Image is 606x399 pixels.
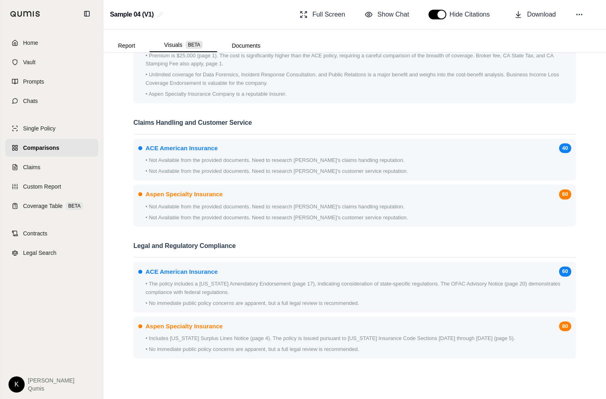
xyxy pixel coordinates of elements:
p: • Aspen Specialty Insurance Company is a reputable insurer. [146,90,571,99]
a: Coverage TableBETA [5,197,98,215]
span: Home [23,39,38,47]
p: • Not Available from the provided documents. Need to research [PERSON_NAME]'s claims handling rep... [146,203,571,211]
span: ACE American Insurance [146,267,218,277]
span: ACE American Insurance [146,143,218,153]
a: Prompts [5,73,98,90]
p: • No immediate public policy concerns are apparent, but a full legal review is recommended. [146,345,571,354]
span: BETA [66,202,83,210]
p: • Not Available from the provided documents. Need to research [PERSON_NAME]'s customer service re... [146,167,571,176]
p: • Not Available from the provided documents. Need to research [PERSON_NAME]'s customer service re... [146,214,571,222]
button: Show Chat [361,6,412,23]
span: Chats [23,97,38,105]
h2: Sample 04 (V1) [110,7,154,22]
a: Chats [5,92,98,110]
span: Coverage Table [23,202,63,210]
span: Claims [23,163,40,171]
span: Single Policy [23,124,55,132]
span: Download [527,10,556,19]
p: • Not Available from the provided documents. Need to research [PERSON_NAME]'s claims handling rep... [146,156,571,165]
p: • The policy includes a [US_STATE] Amendatory Endorsement (page 17), indicating consideration of ... [146,280,571,297]
span: Contracts [23,229,47,237]
p: • Unlimited coverage for Data Forensics, Incident Response Consultation, and Public Relations is ... [146,71,571,88]
span: Custom Report [23,183,61,191]
h3: Legal and Regulatory Compliance [133,239,576,258]
button: Collapse sidebar [80,7,93,20]
a: Vault [5,53,98,71]
span: Legal Search [23,249,57,257]
span: BETA [186,41,203,49]
button: Full Screen [296,6,348,23]
span: 80 [559,321,571,332]
span: Aspen Specialty Insurance [146,189,223,199]
button: Visuals [150,38,217,52]
span: Qumis [28,384,74,393]
span: 60 [559,267,571,277]
button: Documents [217,39,275,52]
span: Full Screen [313,10,345,19]
span: 40 [559,143,571,153]
button: Report [103,39,150,52]
a: Legal Search [5,244,98,262]
p: • Includes [US_STATE] Surplus Lines Notice (page 4). The policy is issued pursuant to [US_STATE] ... [146,334,571,343]
span: Comparisons [23,144,59,152]
div: K [8,376,25,393]
h3: Claims Handling and Customer Service [133,116,576,134]
span: Prompts [23,78,44,86]
a: Home [5,34,98,52]
span: Vault [23,58,36,66]
p: • No immediate public policy concerns are apparent, but a full legal review is recommended. [146,299,571,308]
span: Hide Citations [450,10,495,19]
span: Aspen Specialty Insurance [146,321,223,331]
a: Single Policy [5,120,98,137]
a: Contracts [5,225,98,242]
span: [PERSON_NAME] [28,376,74,384]
button: Download [511,6,559,23]
p: • Premium is $25,000 (page 1). The cost is significantly higher than the ACE policy, requiring a ... [146,52,571,69]
a: Custom Report [5,178,98,195]
a: Comparisons [5,139,98,157]
span: Show Chat [378,10,409,19]
span: 60 [559,189,571,199]
img: Qumis Logo [10,11,40,17]
a: Claims [5,158,98,176]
